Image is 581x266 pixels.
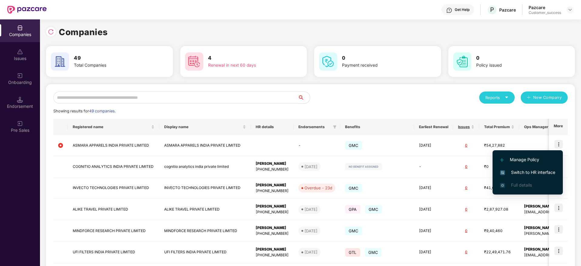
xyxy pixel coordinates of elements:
[458,164,474,170] div: 0
[345,248,360,257] span: GTL
[68,156,159,178] td: COGNITIO ANALYTICS INDIA PRIVATE LIMITED
[159,199,251,220] td: ALIKE TRAVEL PRIVATE LIMITED
[499,7,516,13] div: Pazcare
[256,231,289,237] div: [PHONE_NUMBER]
[365,248,382,257] span: GMC
[164,125,241,129] span: Display name
[17,25,23,31] img: svg+xml;base64,PHN2ZyBpZD0iQ29tcGFuaWVzIiB4bWxucz0iaHR0cDovL3d3dy53My5vcmcvMjAwMC9zdmciIHdpZHRoPS...
[458,207,474,212] div: 0
[185,52,203,71] img: svg+xml;base64,PHN2ZyB4bWxucz0iaHR0cDovL3d3dy53My5vcmcvMjAwMC9zdmciIHdpZHRoPSI2MCIgaGVpZ2h0PSI2MC...
[304,164,317,170] div: [DATE]
[484,185,514,191] div: ₹41,63,040
[208,54,284,62] h3: 4
[458,185,474,191] div: 0
[256,204,289,209] div: [PERSON_NAME]
[345,141,362,150] span: GMC
[58,143,63,148] img: svg+xml;base64,PHN2ZyB4bWxucz0iaHR0cDovL3d3dy53My5vcmcvMjAwMC9zdmciIHdpZHRoPSIxMiIgaGVpZ2h0PSIxMi...
[256,167,289,172] div: [PHONE_NUMBER]
[345,184,362,192] span: GMC
[68,242,159,263] td: UFI FILTERS INDIA PRIVATE LIMITED
[298,125,330,129] span: Endorsements
[51,52,69,71] img: svg+xml;base64,PHN2ZyB4bWxucz0iaHR0cDovL3d3dy53My5vcmcvMjAwMC9zdmciIHdpZHRoPSI2MCIgaGVpZ2h0PSI2MC...
[549,119,568,135] th: More
[484,249,514,255] div: ₹22,49,471.76
[304,185,332,191] div: Overdue - 23d
[554,247,563,255] img: icon
[345,205,360,214] span: GPA
[453,119,479,135] th: Issues
[500,183,505,188] img: svg+xml;base64,PHN2ZyB4bWxucz0iaHR0cDovL3d3dy53My5vcmcvMjAwMC9zdmciIHdpZHRoPSIxNi4zNjMiIGhlaWdodD...
[68,199,159,220] td: ALIKE TRAVEL PRIVATE LIMITED
[297,91,310,104] button: search
[521,91,568,104] button: plusNew Company
[414,199,453,220] td: [DATE]
[48,29,54,35] img: svg+xml;base64,PHN2ZyBpZD0iUmVsb2FkLTMyeDMyIiB4bWxucz0iaHR0cDovL3d3dy53My5vcmcvMjAwMC9zdmciIHdpZH...
[529,10,561,15] div: Customer_success
[484,125,510,129] span: Total Premium
[17,49,23,55] img: svg+xml;base64,PHN2ZyBpZD0iSXNzdWVzX2Rpc2FibGVkIiB4bWxucz0iaHR0cDovL3d3dy53My5vcmcvMjAwMC9zdmciIH...
[500,156,555,163] span: Manage Policy
[479,119,519,135] th: Total Premium
[17,121,23,127] img: svg+xml;base64,PHN2ZyB3aWR0aD0iMjAiIGhlaWdodD0iMjAiIHZpZXdCb3g9IjAgMCAyMCAyMCIgZmlsbD0ibm9uZSIgeG...
[484,207,514,212] div: ₹2,87,927.08
[414,119,453,135] th: Earliest Renewal
[484,164,514,170] div: ₹0
[256,247,289,252] div: [PERSON_NAME]
[332,123,338,131] span: filter
[68,135,159,156] td: ASMARA APPARELS INDIA PRIVATE LIMITED
[458,249,474,255] div: 0
[159,242,251,263] td: UFI FILTERS INDIA PRIVATE LIMITED
[458,125,470,129] span: Issues
[159,135,251,156] td: ASMARA APPARELS INDIA PRIVATE LIMITED
[500,158,504,162] img: svg+xml;base64,PHN2ZyB4bWxucz0iaHR0cDovL3d3dy53My5vcmcvMjAwMC9zdmciIHdpZHRoPSIxMi4yMDEiIGhlaWdodD...
[53,109,116,113] span: Showing results for
[256,225,289,231] div: [PERSON_NAME]
[458,228,474,234] div: 0
[484,143,514,148] div: ₹54,27,882
[340,119,414,135] th: Benefits
[458,143,474,148] div: 0
[304,228,317,234] div: [DATE]
[568,7,573,12] img: svg+xml;base64,PHN2ZyBpZD0iRHJvcGRvd24tMzJ4MzIiIHhtbG5zPSJodHRwOi8vd3d3LnczLm9yZy8yMDAwL3N2ZyIgd2...
[500,169,555,176] span: Switch to HR interface
[505,95,509,99] span: caret-down
[533,95,562,101] span: New Company
[455,7,470,12] div: Get Help
[297,95,310,100] span: search
[256,188,289,194] div: [PHONE_NUMBER]
[345,227,362,235] span: GMC
[342,54,418,62] h3: 0
[554,204,563,212] img: icon
[414,156,453,178] td: -
[490,6,494,13] span: P
[333,125,337,129] span: filter
[529,5,561,10] div: Pazcare
[256,209,289,215] div: [PHONE_NUMBER]
[7,6,47,14] img: New Pazcare Logo
[74,54,150,62] h3: 49
[251,119,294,135] th: HR details
[159,178,251,199] td: INVECTO TECHNOLOGIES PRIVATE LIMITED
[159,119,251,135] th: Display name
[59,25,108,39] h1: Companies
[17,73,23,79] img: svg+xml;base64,PHN2ZyB3aWR0aD0iMjAiIGhlaWdodD0iMjAiIHZpZXdCb3g9IjAgMCAyMCAyMCIgZmlsbD0ibm9uZSIgeG...
[511,182,532,188] span: Full details
[365,205,382,214] span: GMC
[554,140,563,148] img: icon
[476,54,553,62] h3: 0
[484,228,514,234] div: ₹9,40,460
[68,220,159,242] td: MINDFORCE RESEARCH PRIVATE LIMITED
[256,252,289,258] div: [PHONE_NUMBER]
[414,135,453,156] td: [DATE]
[68,119,159,135] th: Registered name
[256,182,289,188] div: [PERSON_NAME]
[68,178,159,199] td: INVECTO TECHNOLOGIES PRIVATE LIMITED
[485,95,509,101] div: Reports
[159,156,251,178] td: cognitio analytics india private limited
[476,62,553,69] div: Policy issued
[414,242,453,263] td: [DATE]
[414,220,453,242] td: [DATE]
[74,62,150,69] div: Total Companies
[17,97,23,103] img: svg+xml;base64,PHN2ZyB3aWR0aD0iMTQuNSIgaGVpZ2h0PSIxNC41IiB2aWV3Qm94PSIwIDAgMTYgMTYiIGZpbGw9Im5vbm...
[304,206,317,212] div: [DATE]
